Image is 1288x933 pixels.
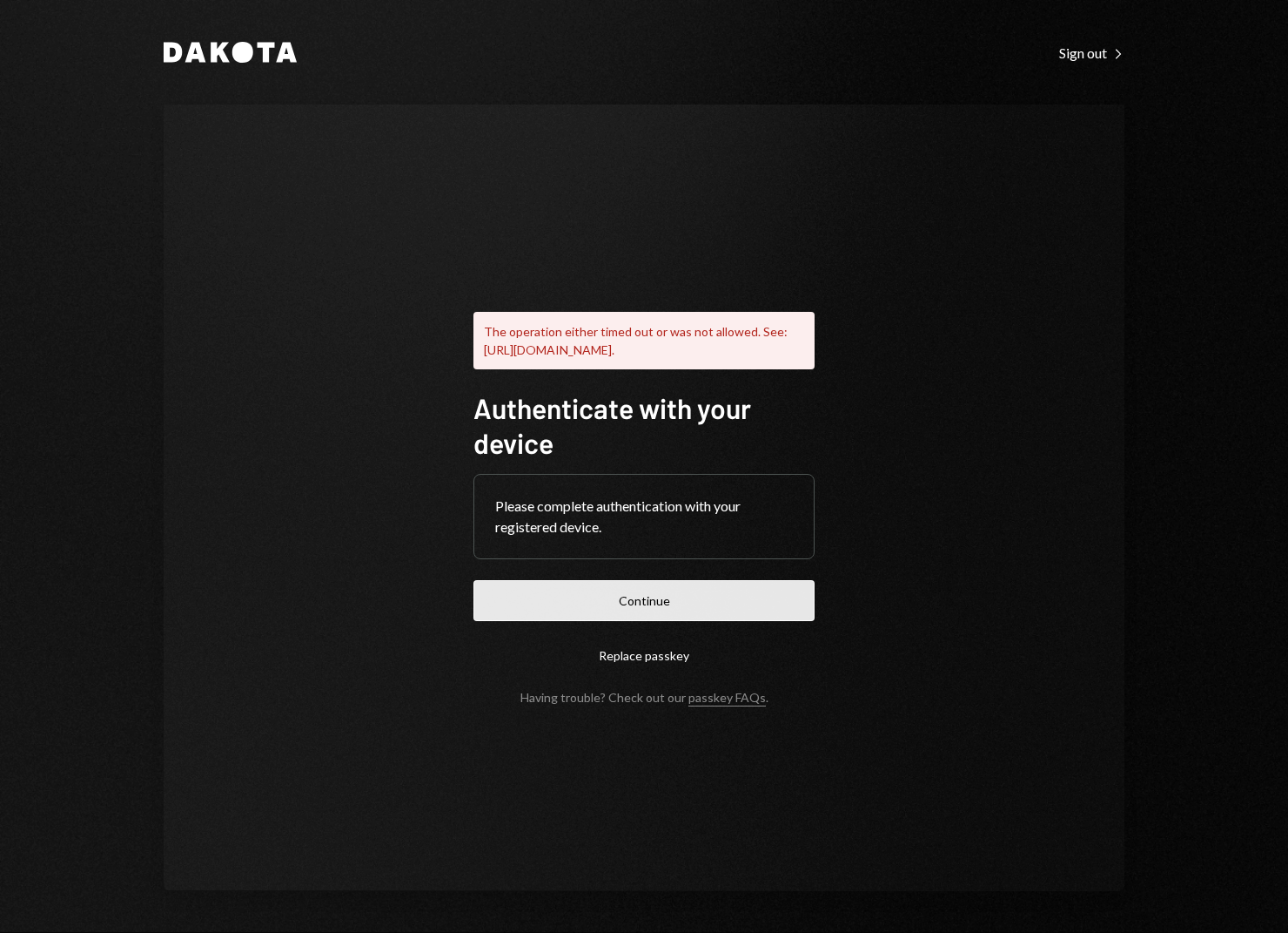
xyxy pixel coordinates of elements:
h1: Authenticate with your device [473,390,815,460]
button: Continue [473,580,815,621]
div: Having trouble? Check out our . [520,690,768,705]
div: Sign out [1059,44,1124,62]
div: The operation either timed out or was not allowed. See: [URL][DOMAIN_NAME]. [473,312,815,369]
a: passkey FAQs [688,690,766,707]
a: Sign out [1059,43,1124,62]
div: Please complete authentication with your registered device. [495,496,793,537]
button: Replace passkey [473,635,815,676]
